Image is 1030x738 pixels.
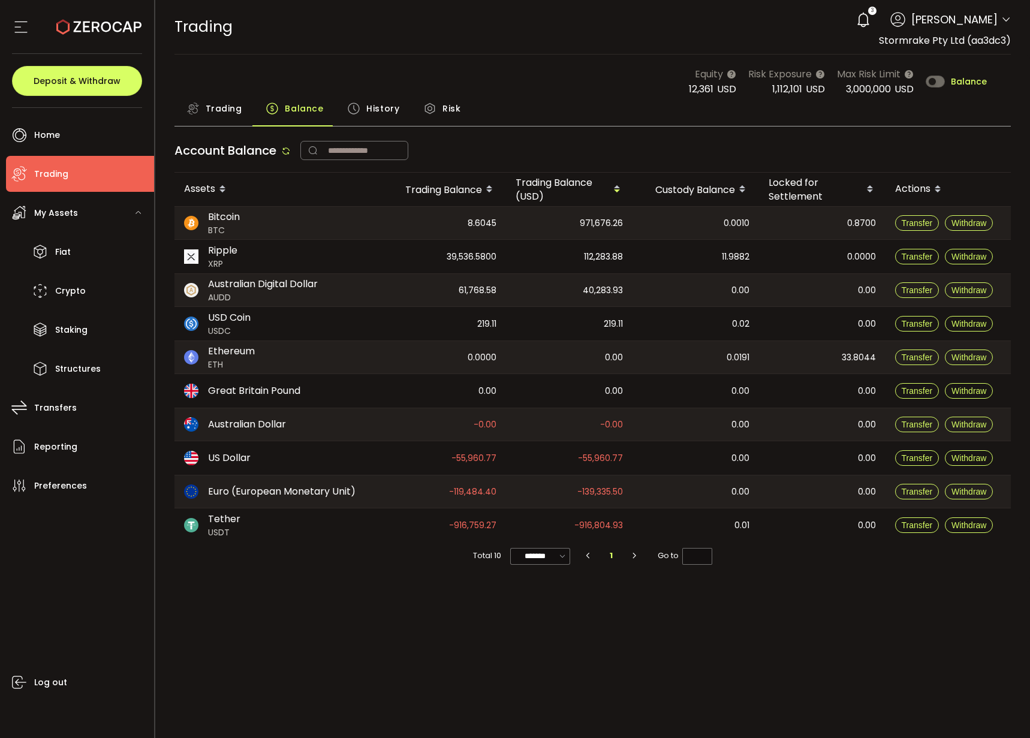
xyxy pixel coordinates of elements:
[578,451,623,465] span: -55,960.77
[887,609,1030,738] div: Chat Widget
[945,484,993,499] button: Withdraw
[208,243,237,258] span: Ripple
[600,418,623,432] span: -0.00
[184,417,198,432] img: aud_portfolio.svg
[886,179,1011,200] div: Actions
[184,317,198,331] img: usdc_portfolio.svg
[174,16,233,37] span: Trading
[945,215,993,231] button: Withdraw
[55,360,101,378] span: Structures
[34,126,60,144] span: Home
[748,67,812,82] span: Risk Exposure
[442,97,460,121] span: Risk
[847,250,876,264] span: 0.0000
[208,311,251,325] span: USD Coin
[208,359,255,371] span: ETH
[895,484,939,499] button: Transfer
[951,420,986,429] span: Withdraw
[772,82,802,96] span: 1,112,101
[858,485,876,499] span: 0.00
[184,451,198,465] img: usd_portfolio.svg
[895,417,939,432] button: Transfer
[184,350,198,365] img: eth_portfolio.svg
[731,284,749,297] span: 0.00
[902,285,933,295] span: Transfer
[945,282,993,298] button: Withdraw
[477,317,496,331] span: 219.11
[689,82,713,96] span: 12,361
[584,250,623,264] span: 112,283.88
[858,451,876,465] span: 0.00
[902,487,933,496] span: Transfer
[945,316,993,332] button: Withdraw
[895,350,939,365] button: Transfer
[722,250,749,264] span: 11.9882
[731,418,749,432] span: 0.00
[732,317,749,331] span: 0.02
[633,179,759,200] div: Custody Balance
[731,451,749,465] span: 0.00
[605,384,623,398] span: 0.00
[951,520,986,530] span: Withdraw
[380,179,506,200] div: Trading Balance
[174,142,276,159] span: Account Balance
[895,82,914,96] span: USD
[478,384,496,398] span: 0.00
[468,216,496,230] span: 8.6045
[184,384,198,398] img: gbp_portfolio.svg
[951,252,986,261] span: Withdraw
[12,66,142,96] button: Deposit & Withdraw
[474,418,496,432] span: -0.00
[871,7,874,15] span: 3
[184,484,198,499] img: eur_portfolio.svg
[184,249,198,264] img: xrp_portfolio.png
[717,82,736,96] span: USD
[506,176,633,203] div: Trading Balance (USD)
[951,218,986,228] span: Withdraw
[945,517,993,533] button: Withdraw
[208,417,286,432] span: Australian Dollar
[583,284,623,297] span: 40,283.93
[895,383,939,399] button: Transfer
[605,351,623,365] span: 0.00
[574,519,623,532] span: -916,804.93
[895,517,939,533] button: Transfer
[902,319,933,329] span: Transfer
[206,97,242,121] span: Trading
[55,321,88,339] span: Staking
[951,386,986,396] span: Withdraw
[945,417,993,432] button: Withdraw
[451,451,496,465] span: -55,960.77
[724,216,749,230] span: 0.0010
[847,216,876,230] span: 0.8700
[846,82,891,96] span: 3,000,000
[449,519,496,532] span: -916,759.27
[858,418,876,432] span: 0.00
[208,277,318,291] span: Australian Digital Dollar
[911,11,998,28] span: [PERSON_NAME]
[577,485,623,499] span: -139,335.50
[951,77,987,86] span: Balance
[658,547,712,564] span: Go to
[902,353,933,362] span: Transfer
[945,383,993,399] button: Withdraw
[902,520,933,530] span: Transfer
[34,477,87,495] span: Preferences
[731,485,749,499] span: 0.00
[580,216,623,230] span: 971,676.26
[174,179,380,200] div: Assets
[951,453,986,463] span: Withdraw
[858,317,876,331] span: 0.00
[842,351,876,365] span: 33.8044
[208,451,251,465] span: US Dollar
[945,350,993,365] button: Withdraw
[902,218,933,228] span: Transfer
[945,249,993,264] button: Withdraw
[34,438,77,456] span: Reporting
[734,519,749,532] span: 0.01
[951,285,986,295] span: Withdraw
[208,484,356,499] span: Euro (European Monetary Unit)
[895,249,939,264] button: Transfer
[34,165,68,183] span: Trading
[951,319,986,329] span: Withdraw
